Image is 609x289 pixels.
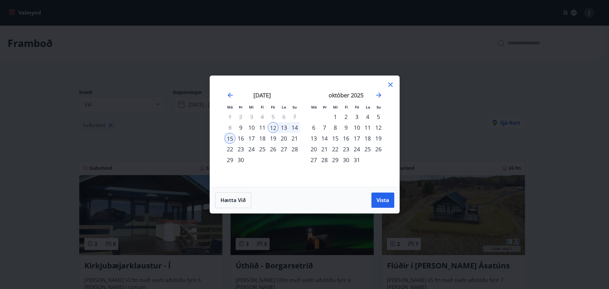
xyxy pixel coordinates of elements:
[330,111,341,122] div: 1
[235,154,246,165] div: 30
[351,122,362,133] td: Choose föstudagur, 10. október 2025 as your check-in date. It’s available.
[225,144,235,154] td: Choose mánudagur, 22. september 2025 as your check-in date. It’s available.
[319,154,330,165] td: Choose þriðjudagur, 28. október 2025 as your check-in date. It’s available.
[308,144,319,154] td: Choose mánudagur, 20. október 2025 as your check-in date. It’s available.
[225,133,235,144] td: Selected as end date. mánudagur, 15. september 2025
[308,122,319,133] td: Choose mánudagur, 6. október 2025 as your check-in date. It’s available.
[225,133,235,144] div: 15
[278,144,289,154] td: Choose laugardagur, 27. september 2025 as your check-in date. It’s available.
[246,111,257,122] td: Not available. miðvikudagur, 3. september 2025
[333,105,338,109] small: Mi
[289,122,300,133] td: Selected. sunnudagur, 14. september 2025
[362,111,373,122] div: 4
[377,105,381,109] small: Su
[268,144,278,154] td: Choose föstudagur, 26. september 2025 as your check-in date. It’s available.
[246,122,257,133] td: Choose miðvikudagur, 10. september 2025 as your check-in date. It’s available.
[373,133,384,144] div: 19
[329,91,363,99] strong: október 2025
[257,122,268,133] td: Choose fimmtudagur, 11. september 2025 as your check-in date. It’s available.
[362,144,373,154] div: 25
[292,105,297,109] small: Su
[330,122,341,133] td: Choose miðvikudagur, 8. október 2025 as your check-in date. It’s available.
[308,154,319,165] td: Choose mánudagur, 27. október 2025 as your check-in date. It’s available.
[373,144,384,154] div: 26
[319,144,330,154] td: Choose þriðjudagur, 21. október 2025 as your check-in date. It’s available.
[351,144,362,154] div: 24
[246,144,257,154] div: 24
[235,133,246,144] td: Choose þriðjudagur, 16. september 2025 as your check-in date. It’s available.
[330,154,341,165] div: 29
[218,83,392,179] div: Calendar
[362,144,373,154] td: Choose laugardagur, 25. október 2025 as your check-in date. It’s available.
[362,111,373,122] td: Choose laugardagur, 4. október 2025 as your check-in date. It’s available.
[355,105,359,109] small: Fö
[253,91,271,99] strong: [DATE]
[257,144,268,154] div: 25
[319,133,330,144] td: Choose þriðjudagur, 14. október 2025 as your check-in date. It’s available.
[345,105,348,109] small: Fi
[319,154,330,165] div: 28
[249,105,254,109] small: Mi
[278,122,289,133] div: 13
[330,144,341,154] td: Choose miðvikudagur, 22. október 2025 as your check-in date. It’s available.
[319,144,330,154] div: 21
[319,133,330,144] div: 14
[330,154,341,165] td: Choose miðvikudagur, 29. október 2025 as your check-in date. It’s available.
[268,144,278,154] div: 26
[330,133,341,144] div: 15
[239,105,243,109] small: Þr
[373,133,384,144] td: Choose sunnudagur, 19. október 2025 as your check-in date. It’s available.
[257,122,268,133] div: 11
[268,122,278,133] div: 12
[282,105,286,109] small: La
[268,133,278,144] td: Choose föstudagur, 19. september 2025 as your check-in date. It’s available.
[351,144,362,154] td: Choose föstudagur, 24. október 2025 as your check-in date. It’s available.
[362,133,373,144] td: Choose laugardagur, 18. október 2025 as your check-in date. It’s available.
[341,133,351,144] td: Choose fimmtudagur, 16. október 2025 as your check-in date. It’s available.
[289,111,300,122] td: Not available. sunnudagur, 7. september 2025
[373,144,384,154] td: Choose sunnudagur, 26. október 2025 as your check-in date. It’s available.
[341,144,351,154] div: 23
[235,122,246,133] div: 9
[278,133,289,144] td: Choose laugardagur, 20. september 2025 as your check-in date. It’s available.
[227,105,233,109] small: Má
[377,197,389,204] span: Vista
[371,193,394,208] button: Vista
[257,111,268,122] td: Not available. fimmtudagur, 4. september 2025
[330,144,341,154] div: 22
[235,111,246,122] td: Not available. þriðjudagur, 2. september 2025
[341,122,351,133] td: Choose fimmtudagur, 9. október 2025 as your check-in date. It’s available.
[278,122,289,133] td: Selected. laugardagur, 13. september 2025
[341,133,351,144] div: 16
[366,105,370,109] small: La
[362,122,373,133] td: Choose laugardagur, 11. október 2025 as your check-in date. It’s available.
[351,154,362,165] td: Choose föstudagur, 31. október 2025 as your check-in date. It’s available.
[341,144,351,154] td: Choose fimmtudagur, 23. október 2025 as your check-in date. It’s available.
[311,105,317,109] small: Má
[319,122,330,133] div: 7
[308,133,319,144] td: Choose mánudagur, 13. október 2025 as your check-in date. It’s available.
[235,154,246,165] td: Choose þriðjudagur, 30. september 2025 as your check-in date. It’s available.
[268,122,278,133] td: Selected as start date. föstudagur, 12. september 2025
[226,91,234,99] div: Move backward to switch to the previous month.
[289,122,300,133] div: 14
[246,122,257,133] div: 10
[215,192,251,208] button: Hætta við
[308,154,319,165] div: 27
[341,122,351,133] div: 9
[323,105,327,109] small: Þr
[235,133,246,144] div: 16
[351,154,362,165] div: 31
[289,144,300,154] td: Choose sunnudagur, 28. september 2025 as your check-in date. It’s available.
[278,111,289,122] td: Not available. laugardagur, 6. september 2025
[246,133,257,144] td: Choose miðvikudagur, 17. september 2025 as your check-in date. It’s available.
[246,133,257,144] div: 17
[308,133,319,144] div: 13
[235,144,246,154] div: 23
[330,122,341,133] div: 8
[220,197,246,204] span: Hætta við
[351,111,362,122] div: 3
[225,154,235,165] div: 29
[225,111,235,122] td: Not available. mánudagur, 1. september 2025
[289,133,300,144] div: 21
